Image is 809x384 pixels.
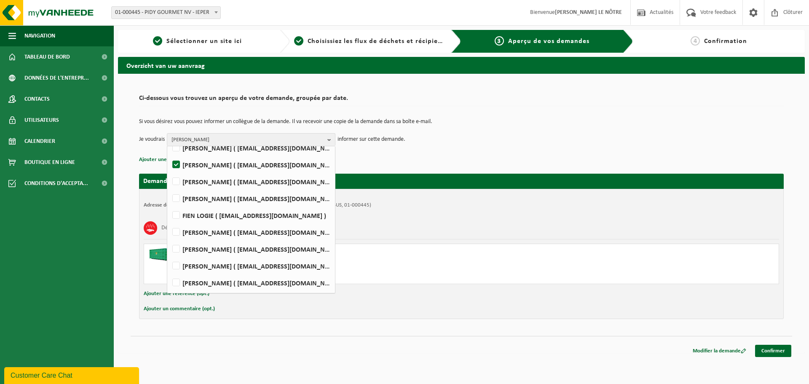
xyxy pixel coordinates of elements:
label: [PERSON_NAME] ( [EMAIL_ADDRESS][DOMAIN_NAME] ) [171,175,331,188]
span: Navigation [24,25,55,46]
span: Confirmation [704,38,747,45]
strong: Adresse de placement: [144,202,197,208]
span: 2 [294,36,303,46]
span: 01-000445 - PIDY GOURMET NV - IEPER [112,7,220,19]
button: Ajouter un commentaire (opt.) [144,303,215,314]
label: FIEN LOGIE ( [EMAIL_ADDRESS][DOMAIN_NAME] ) [171,209,331,222]
span: Sélectionner un site ici [166,38,242,45]
span: Utilisateurs [24,110,59,131]
span: Contacts [24,89,50,110]
span: Tableau de bord [24,46,70,67]
span: 1 [153,36,162,46]
h2: Ci-dessous vous trouvez un aperçu de votre demande, groupée par date. [139,95,784,106]
span: [PERSON_NAME] [171,134,324,146]
iframe: chat widget [4,365,141,384]
span: Aperçu de vos demandes [508,38,589,45]
span: Conditions d'accepta... [24,173,88,194]
div: Nombre: 1 [182,273,495,279]
label: [PERSON_NAME] ( [EMAIL_ADDRESS][DOMAIN_NAME] ) [171,158,331,171]
strong: [PERSON_NAME] LE NÔTRE [555,9,622,16]
a: 2Choisissiez les flux de déchets et récipients [294,36,445,46]
span: Boutique en ligne [24,152,75,173]
span: Choisissiez les flux de déchets et récipients [308,38,448,45]
a: Confirmer [755,345,791,357]
p: Si vous désirez vous pouvez informer un collègue de la demande. Il va recevoir une copie de la de... [139,119,784,125]
span: Données de l'entrepr... [24,67,89,89]
label: [PERSON_NAME] ( [EMAIL_ADDRESS][DOMAIN_NAME] ) [171,243,331,255]
p: informer sur cette demande. [338,133,405,146]
h2: Overzicht van uw aanvraag [118,57,805,73]
p: Je voudrais [139,133,165,146]
strong: Demande pour [DATE] [143,178,207,185]
span: Calendrier [24,131,55,152]
label: [PERSON_NAME] ( [EMAIL_ADDRESS][DOMAIN_NAME] ) [171,142,331,154]
button: Ajouter une référence (opt.) [139,154,205,165]
h3: Déchet à haut pouvoir calorifique [161,221,240,235]
span: 3 [495,36,504,46]
div: Enlever et placer conteneur vide [182,262,495,269]
a: Modifier la demande [686,345,753,357]
label: [PERSON_NAME] ( [EMAIL_ADDRESS][DOMAIN_NAME] ) [171,260,331,272]
a: 1Sélectionner un site ici [122,36,273,46]
span: 4 [691,36,700,46]
button: [PERSON_NAME] [167,133,335,146]
label: [PERSON_NAME] ( [EMAIL_ADDRESS][DOMAIN_NAME] ) [171,192,331,205]
label: [PERSON_NAME] ( [EMAIL_ADDRESS][DOMAIN_NAME] ) [171,226,331,239]
label: [PERSON_NAME] ( [EMAIL_ADDRESS][DOMAIN_NAME] ) [171,277,331,289]
img: HK-XC-40-GN-00.png [148,248,174,261]
button: Ajouter une référence (opt.) [144,288,209,299]
span: 01-000445 - PIDY GOURMET NV - IEPER [111,6,221,19]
